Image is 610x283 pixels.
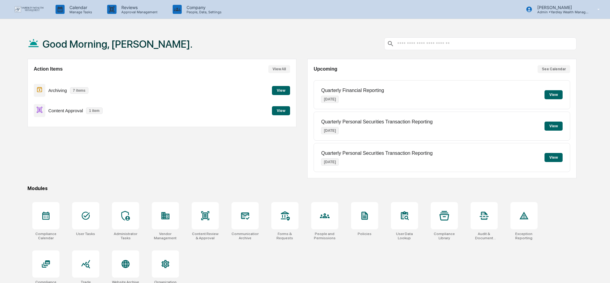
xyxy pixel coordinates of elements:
div: Administrator Tasks [112,232,139,240]
button: View [272,106,290,115]
p: Admin • Yardley Wealth Management [532,10,589,14]
div: Content Review & Approval [192,232,219,240]
div: Communications Archive [232,232,259,240]
p: Quarterly Personal Securities Transaction Reporting [321,151,433,156]
p: Quarterly Financial Reporting [321,88,384,93]
button: View All [268,65,290,73]
div: User Data Lookup [391,232,418,240]
p: Approval Management [117,10,161,14]
a: View [272,87,290,93]
div: Compliance Calendar [32,232,59,240]
button: View [545,122,563,131]
a: View [272,107,290,113]
div: Forms & Requests [271,232,299,240]
div: Exception Reporting [510,232,538,240]
p: [DATE] [321,96,339,103]
img: logo [14,6,43,13]
button: View [272,86,290,95]
div: Compliance Library [431,232,458,240]
div: User Tasks [76,232,95,236]
p: Reviews [117,5,161,10]
p: [PERSON_NAME] [532,5,589,10]
p: Calendar [65,5,95,10]
div: Policies [358,232,372,236]
button: View [545,153,563,162]
p: Company [182,5,225,10]
div: Modules [27,186,576,191]
h1: Good Morning, [PERSON_NAME]. [43,38,193,50]
button: View [545,90,563,99]
div: Audit & Document Logs [471,232,498,240]
p: [DATE] [321,127,339,134]
p: People, Data, Settings [182,10,225,14]
p: Content Approval [48,108,83,113]
div: People and Permissions [311,232,338,240]
p: 7 items [70,87,88,94]
p: 1 item [86,107,103,114]
button: See Calendar [538,65,570,73]
div: Vendor Management [152,232,179,240]
h2: Action Items [34,66,63,72]
p: Quarterly Personal Securities Transaction Reporting [321,119,433,125]
h2: Upcoming [314,66,337,72]
p: Archiving [48,88,67,93]
p: Manage Tasks [65,10,95,14]
p: [DATE] [321,158,339,166]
